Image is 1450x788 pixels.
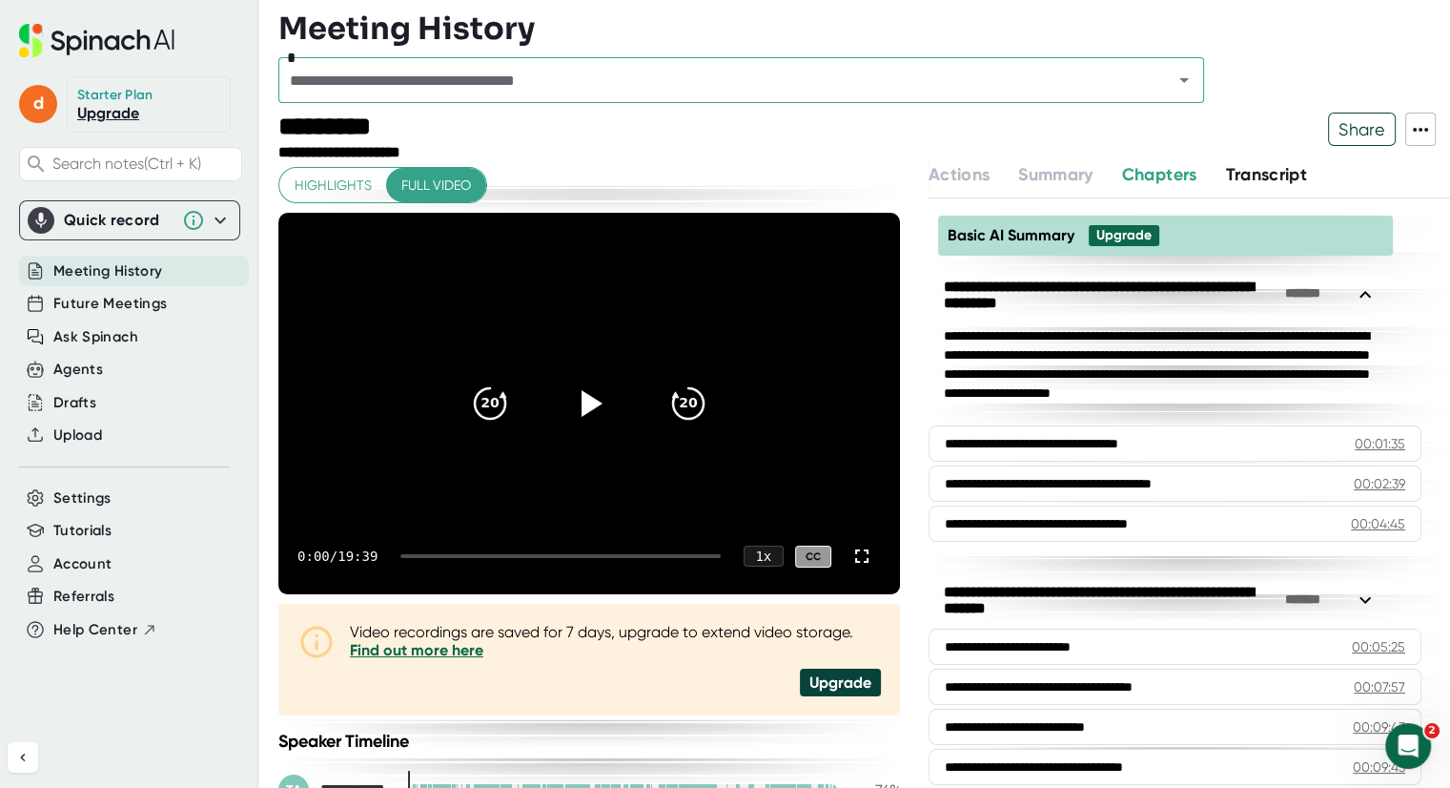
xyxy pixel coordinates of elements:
[52,155,236,173] span: Search notes (Ctrl + K)
[386,168,486,203] button: Full video
[1385,723,1431,769] iframe: Intercom live chat
[795,546,831,568] div: CC
[53,260,162,282] button: Meeting History
[53,359,103,381] button: Agents
[53,619,137,641] span: Help Center
[278,731,900,752] div: Speaker Timeline
[279,168,387,203] button: Highlights
[401,174,471,197] span: Full video
[1018,164,1093,185] span: Summary
[1352,637,1405,656] div: 00:05:25
[53,586,114,608] button: Referrals
[1096,227,1152,244] div: Upgrade
[1424,723,1440,738] span: 2
[53,392,96,414] button: Drafts
[53,326,138,348] button: Ask Spinach
[53,293,167,315] button: Future Meetings
[350,623,881,659] div: Video recordings are saved for 7 days, upgrade to extend video storage.
[53,520,112,542] button: Tutorials
[295,174,372,197] span: Highlights
[1351,514,1405,533] div: 00:04:45
[1122,162,1197,188] button: Chapters
[929,164,990,185] span: Actions
[1353,717,1405,736] div: 00:09:43
[53,487,112,509] button: Settings
[744,546,784,567] div: 1 x
[929,162,990,188] button: Actions
[1225,164,1307,185] span: Transcript
[1329,113,1395,146] span: Share
[800,669,881,696] div: Upgrade
[350,641,483,659] a: Find out more here
[53,553,112,575] button: Account
[1122,164,1197,185] span: Chapters
[1328,113,1396,146] button: Share
[278,10,535,47] h3: Meeting History
[28,201,232,239] div: Quick record
[297,549,378,564] div: 0:00 / 19:39
[1353,757,1405,777] div: 00:09:43
[19,85,57,123] span: d
[1355,434,1405,453] div: 00:01:35
[948,226,1074,244] span: Basic AI Summary
[77,104,139,122] a: Upgrade
[1225,162,1307,188] button: Transcript
[64,211,173,230] div: Quick record
[53,619,157,641] button: Help Center
[8,742,38,773] button: Collapse sidebar
[77,87,153,104] div: Starter Plan
[1354,474,1405,493] div: 00:02:39
[1354,677,1405,696] div: 00:07:57
[1171,67,1197,93] button: Open
[1018,162,1093,188] button: Summary
[53,425,102,446] button: Upload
